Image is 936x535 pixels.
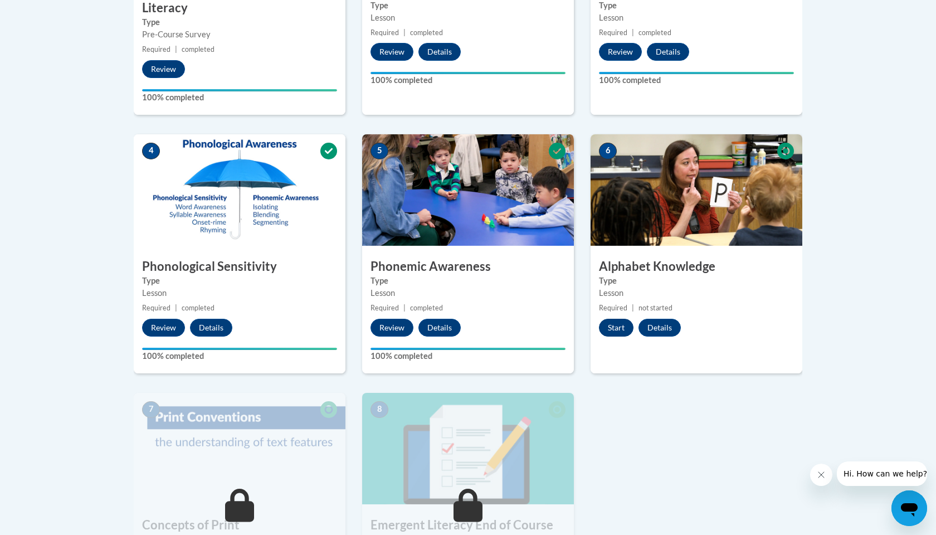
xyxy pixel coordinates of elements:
span: completed [182,304,214,312]
div: Lesson [599,287,794,299]
div: Your progress [599,72,794,74]
label: Type [599,275,794,287]
h3: Concepts of Print [134,517,345,534]
div: Lesson [370,12,565,24]
label: Type [370,275,565,287]
h3: Phonemic Awareness [362,258,574,275]
span: | [175,304,177,312]
span: 5 [370,143,388,159]
iframe: Button to launch messaging window [891,490,927,526]
h3: Phonological Sensitivity [134,258,345,275]
span: completed [410,304,443,312]
span: Required [142,45,170,53]
span: Required [370,28,399,37]
span: completed [410,28,443,37]
span: 7 [142,401,160,418]
span: Required [142,304,170,312]
label: 100% completed [370,350,565,362]
button: Review [370,319,413,337]
span: completed [638,28,671,37]
span: | [175,45,177,53]
label: 100% completed [142,91,337,104]
label: 100% completed [370,74,565,86]
label: Type [142,16,337,28]
button: Details [647,43,689,61]
span: | [403,28,406,37]
button: Review [142,60,185,78]
div: Your progress [142,89,337,91]
span: | [403,304,406,312]
span: 8 [370,401,388,418]
span: not started [638,304,672,312]
button: Start [599,319,633,337]
div: Your progress [142,348,337,350]
img: Course Image [362,393,574,504]
button: Review [370,43,413,61]
span: Required [370,304,399,312]
span: | [632,28,634,37]
span: Required [599,28,627,37]
span: completed [182,45,214,53]
span: Required [599,304,627,312]
label: Type [142,275,337,287]
span: | [632,304,634,312]
button: Details [190,319,232,337]
iframe: Close message [810,464,832,486]
div: Your progress [370,72,565,74]
h3: Alphabet Knowledge [591,258,802,275]
img: Course Image [591,134,802,246]
label: 100% completed [142,350,337,362]
button: Details [638,319,681,337]
iframe: Message from company [837,461,927,486]
button: Review [142,319,185,337]
img: Course Image [362,134,574,246]
span: 6 [599,143,617,159]
button: Details [418,319,461,337]
div: Lesson [142,287,337,299]
div: Lesson [599,12,794,24]
label: 100% completed [599,74,794,86]
div: Lesson [370,287,565,299]
button: Review [599,43,642,61]
img: Course Image [134,393,345,504]
div: Your progress [370,348,565,350]
button: Details [418,43,461,61]
span: 4 [142,143,160,159]
img: Course Image [134,134,345,246]
div: Pre-Course Survey [142,28,337,41]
